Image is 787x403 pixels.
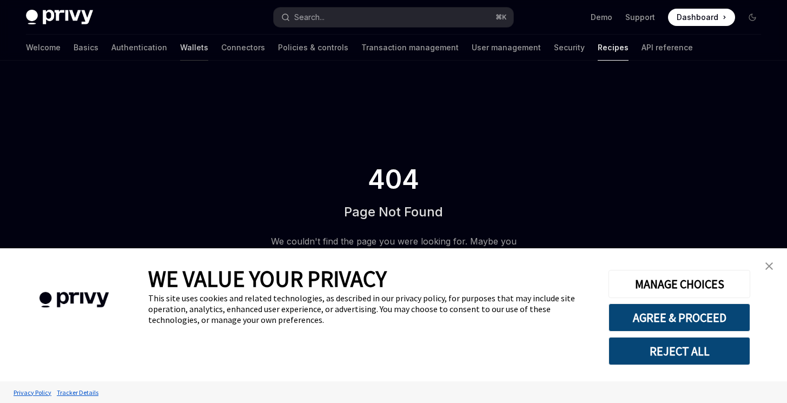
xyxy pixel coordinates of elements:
span: 404 [366,164,421,195]
button: Search...⌘K [274,8,513,27]
a: Basics [74,35,98,61]
span: Dashboard [677,12,718,23]
div: We couldn't find the page you were looking for. Maybe you were looking for? [266,234,521,264]
button: Toggle dark mode [744,9,761,26]
a: User management [472,35,541,61]
img: dark logo [26,10,93,25]
a: Support [625,12,655,23]
a: API reference [641,35,693,61]
a: Connectors [221,35,265,61]
a: Recipes [598,35,629,61]
a: Policies & controls [278,35,348,61]
button: AGREE & PROCEED [609,303,750,332]
a: Transaction management [361,35,459,61]
button: MANAGE CHOICES [609,270,750,298]
a: close banner [758,255,780,277]
a: Demo [591,12,612,23]
a: Security [554,35,585,61]
a: Privacy Policy [11,383,54,402]
span: WE VALUE YOUR PRIVACY [148,265,387,293]
div: This site uses cookies and related technologies, as described in our privacy policy, for purposes... [148,293,592,325]
a: Authentication [111,35,167,61]
h1: Page Not Found [344,203,443,221]
img: company logo [16,276,132,323]
a: Wallets [180,35,208,61]
a: Tracker Details [54,383,101,402]
a: Dashboard [668,9,735,26]
span: ⌘ K [495,13,507,22]
img: close banner [765,262,773,270]
button: REJECT ALL [609,337,750,365]
a: Welcome [26,35,61,61]
div: Search... [294,11,325,24]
